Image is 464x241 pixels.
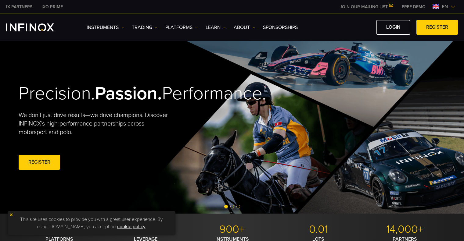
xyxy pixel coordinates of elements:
[11,214,172,232] p: This site uses cookies to provide you with a great user experience. By using [DOMAIN_NAME], you a...
[87,24,124,31] a: Instruments
[95,83,162,105] strong: Passion.
[397,4,430,10] a: INFINOX MENU
[224,205,228,208] span: Go to slide 1
[19,111,172,136] p: We don't just drive results—we drive champions. Discover INFINOX’s high-performance partnerships ...
[234,24,255,31] a: ABOUT
[2,4,37,10] a: INFINOX
[335,4,397,9] a: JOIN OUR MAILING LIST
[165,24,198,31] a: PLATFORMS
[19,155,60,170] a: REGISTER
[416,20,458,35] a: REGISTER
[9,213,13,217] img: yellow close icon
[364,223,446,236] p: 14,000+
[236,205,240,208] span: Go to slide 3
[263,24,298,31] a: SPONSORSHIPS
[376,20,410,35] a: LOGIN
[37,4,67,10] a: INFINOX
[19,83,211,105] h2: Precision. Performance.
[132,24,158,31] a: TRADING
[6,23,68,31] a: INFINOX Logo
[206,24,226,31] a: Learn
[117,224,146,230] a: cookie policy
[278,223,359,236] p: 0.01
[230,205,234,208] span: Go to slide 2
[439,3,451,10] span: en
[191,223,273,236] p: 900+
